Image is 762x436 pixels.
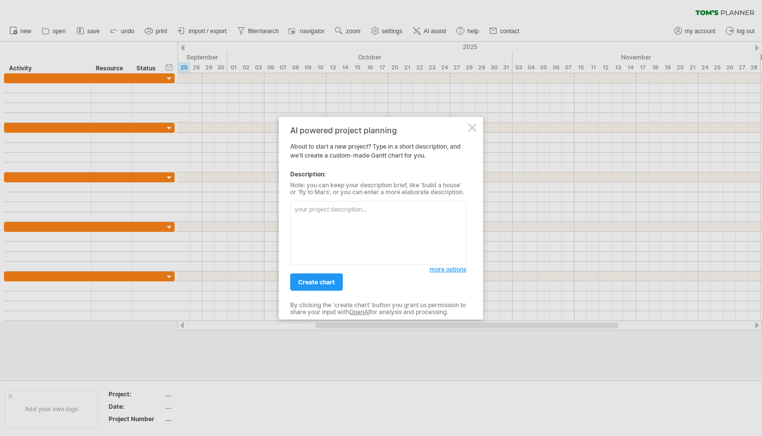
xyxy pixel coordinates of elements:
a: more options [430,265,466,274]
div: Note: you can keep your description brief, like 'build a house' or 'fly to Mars', or you can ente... [290,182,466,196]
a: OpenAI [349,308,370,316]
span: create chart [298,278,335,286]
div: About to start a new project? Type in a short description, and we'll create a custom-made Gantt c... [290,126,466,311]
div: By clicking the 'create chart' button you grant us permission to share your input with for analys... [290,302,466,316]
div: Description: [290,170,466,179]
div: AI powered project planning [290,126,466,135]
span: more options [430,266,466,273]
a: create chart [290,273,343,291]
